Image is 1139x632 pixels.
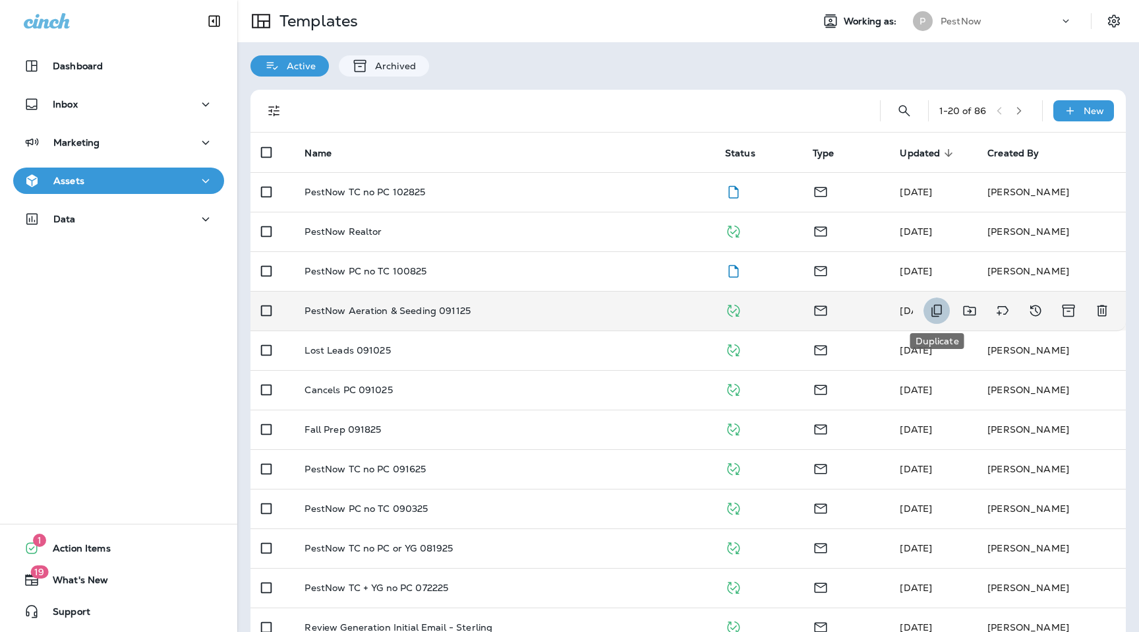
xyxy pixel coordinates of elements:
span: Email [813,501,829,513]
p: Data [53,214,76,224]
td: [PERSON_NAME] [977,410,1126,449]
div: P [913,11,933,31]
span: Published [725,224,742,236]
span: Email [813,303,829,315]
span: Action Items [40,543,111,559]
button: Inbox [13,91,224,117]
span: Julia Horton [900,424,932,435]
button: Dashboard [13,53,224,79]
span: Email [813,620,829,632]
p: Cancels PC 091025 [305,385,392,395]
td: [PERSON_NAME] [977,331,1126,370]
span: Support [40,606,90,622]
span: Published [725,541,742,553]
span: Status [725,148,755,159]
button: Collapse Sidebar [196,8,233,34]
button: Add tags [989,298,1016,324]
span: Julia Horton [900,384,932,396]
button: View Changelog [1022,298,1049,324]
span: Email [813,541,829,553]
span: Email [813,264,829,276]
p: PestNow TC no PC 102825 [305,187,425,197]
p: Marketing [53,137,100,148]
span: Name [305,148,332,159]
p: Fall Prep 091825 [305,424,381,435]
span: What's New [40,575,108,590]
td: [PERSON_NAME] [977,528,1126,568]
button: Marketing [13,129,224,156]
button: Duplicate [923,298,950,324]
span: Type [813,148,834,159]
span: Email [813,343,829,355]
span: Draft [725,185,742,197]
p: Assets [53,175,84,186]
span: Published [725,343,742,355]
td: [PERSON_NAME] [977,568,1126,608]
p: PestNow TC + YG no PC 072225 [305,583,448,593]
p: Inbox [53,99,78,110]
td: [PERSON_NAME] [977,449,1126,489]
td: [PERSON_NAME] [977,212,1126,251]
span: Julia Horton [900,226,932,237]
p: PestNow PC no TC 090325 [305,503,428,514]
button: Delete [1089,298,1115,324]
p: PestNow Realtor [305,226,382,237]
span: Published [725,303,742,315]
span: Created By [987,147,1056,159]
span: Julia Horton [900,305,932,317]
span: Julia Horton [900,344,932,356]
p: Templates [274,11,358,31]
span: Status [725,147,773,159]
span: Created By [987,148,1039,159]
p: PestNow [941,16,981,26]
p: New [1084,106,1104,116]
td: [PERSON_NAME] [977,172,1126,212]
p: Dashboard [53,61,103,71]
span: Julia Horton [900,503,932,515]
button: 1Action Items [13,535,224,561]
span: Email [813,462,829,474]
p: Lost Leads 091025 [305,345,390,356]
span: Published [725,422,742,434]
button: Move to folder [956,298,983,324]
div: 1 - 20 of 86 [939,106,986,116]
p: PestNow PC no TC 100825 [305,266,426,276]
button: 19What's New [13,567,224,593]
span: Updated [900,148,940,159]
button: Filters [261,98,287,124]
span: Julia Horton [900,265,932,277]
p: Archived [368,61,416,71]
span: Email [813,185,829,197]
div: Duplicate [910,333,964,349]
td: [PERSON_NAME] [977,489,1126,528]
button: Assets [13,168,224,194]
span: Updated [900,147,957,159]
td: [PERSON_NAME] [977,370,1126,410]
span: Published [725,383,742,395]
p: PestNow TC no PC or YG 081925 [305,543,453,553]
span: 1 [33,534,46,547]
button: Archive [1055,298,1082,324]
span: Email [813,383,829,395]
span: Julia Horton [900,463,932,475]
span: Draft [725,264,742,276]
p: PestNow TC no PC 091625 [305,464,426,474]
span: Published [725,581,742,592]
span: Name [305,147,349,159]
p: PestNow Aeration & Seeding 091125 [305,305,471,316]
p: Active [280,61,316,71]
span: Published [725,501,742,513]
span: Email [813,422,829,434]
span: 19 [30,565,48,579]
td: [PERSON_NAME] [977,251,1126,291]
span: Julia Horton [900,186,932,198]
button: Search Templates [891,98,918,124]
span: Julia Horton [900,542,932,554]
span: Julia Horton [900,582,932,594]
span: Type [813,147,852,159]
span: Published [725,462,742,474]
span: Email [813,224,829,236]
span: Email [813,581,829,592]
button: Support [13,598,224,625]
span: Working as: [844,16,900,27]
